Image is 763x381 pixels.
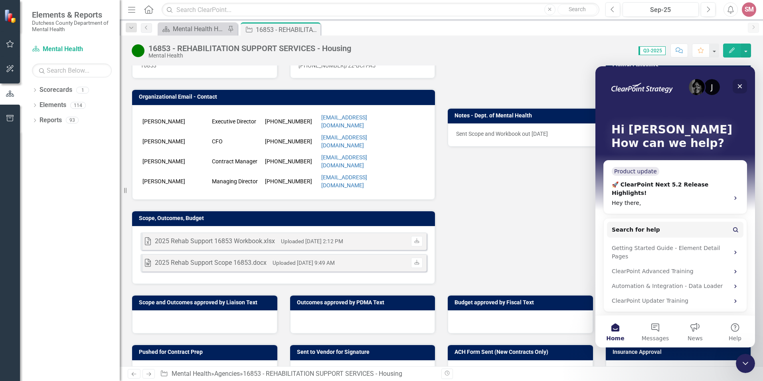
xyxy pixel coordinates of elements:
td: [PERSON_NAME] [140,151,210,171]
span: Search [569,6,586,12]
p: Sent Scope and Workbook out [DATE] [456,130,742,138]
h3: Insurance Approval [613,349,747,355]
td: [PHONE_NUMBER] [263,111,319,131]
iframe: Intercom live chat [736,354,755,373]
a: Mental Health Home Page [160,24,225,34]
h3: Scope and Outcomes approved by Liaison Text [139,300,273,306]
span: Q3-2025 [638,46,666,55]
div: Mental Health [148,53,351,59]
td: [PERSON_NAME] [140,111,210,131]
button: Search [557,4,597,15]
div: Sep-25 [625,5,696,15]
td: [PERSON_NAME] [140,131,210,151]
div: 2025 Rehab Support 16853 Workbook.xlsx [155,237,275,246]
a: [EMAIL_ADDRESS][DOMAIN_NAME] [321,154,367,169]
input: Search ClearPoint... [162,3,599,17]
span: Elements & Reports [32,10,112,20]
td: Executive Director [210,111,263,131]
td: CFO [210,131,263,151]
div: 16853 - REHABILITATION SUPPORT SERVICES - Housing [256,25,318,35]
td: [PHONE_NUMBER] [263,171,319,191]
a: [EMAIL_ADDRESS][DOMAIN_NAME] [321,134,367,149]
small: Uploaded [DATE] 9:49 AM [273,260,335,266]
button: Sep-25 [623,2,699,17]
small: Uploaded [DATE] 2:12 PM [281,238,343,244]
h3: ACH Form Sent (New Contracts Only) [455,349,589,355]
td: Contract Manager [210,151,263,171]
div: 2025 Rehab Support Scope 16853.docx [155,258,267,268]
button: SM [742,2,756,17]
div: 93 [66,117,79,124]
a: Agencies [214,370,240,377]
img: ClearPoint Strategy [4,9,18,23]
td: [PHONE_NUMBER] [263,151,319,171]
td: Managing Director [210,171,263,191]
div: 1 [76,87,89,93]
span: [PHONE_NUMBER]/22-BCH-A5 [298,62,376,69]
iframe: Intercom live chat [595,66,755,347]
a: [EMAIL_ADDRESS][DOMAIN_NAME] [321,114,367,129]
div: 16853 - REHABILITATION SUPPORT SERVICES - Housing [148,44,351,53]
a: Elements [40,101,66,110]
a: Reports [40,116,62,125]
td: [PERSON_NAME] [140,171,210,191]
a: Scorecards [40,85,72,95]
span: 16853 [140,62,156,69]
h3: Notes - Dept. of Mental Health [455,113,747,119]
h3: Organizational Email - Contact [139,94,431,100]
div: » » [160,369,435,379]
a: Mental Health [172,370,211,377]
a: Mental Health [32,45,112,54]
div: 16853 - REHABILITATION SUPPORT SERVICES - Housing [243,370,402,377]
input: Search Below... [32,63,112,77]
h3: Budget approved by Fiscal Text [455,300,589,306]
h3: Pushed for Contract Prep [139,349,273,355]
small: Dutchess County Department of Mental Health [32,20,112,33]
a: [EMAIL_ADDRESS][DOMAIN_NAME] [321,174,367,189]
img: Active [132,44,144,57]
h3: Outcomes approved by PDMA Text [297,300,431,306]
div: Mental Health Home Page [173,24,225,34]
div: 114 [70,102,86,109]
h3: Contract Amounts [613,63,747,69]
td: [PHONE_NUMBER] [263,131,319,151]
h3: Sent to Vendor for Signature [297,349,431,355]
h3: Scope, Outcomes, Budget [139,215,431,221]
